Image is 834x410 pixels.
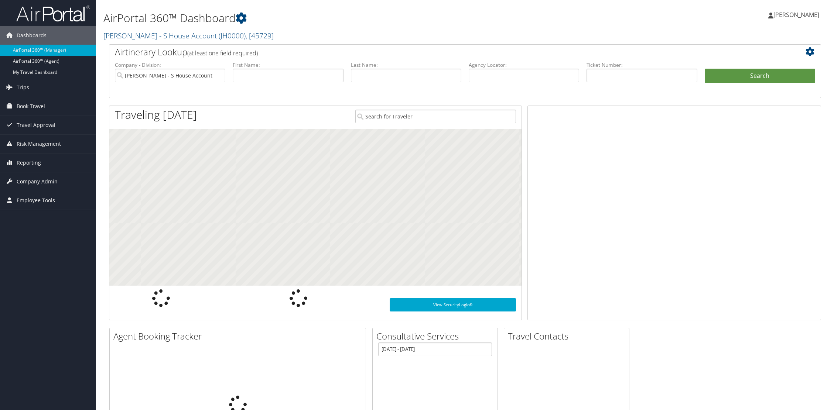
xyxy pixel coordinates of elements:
a: [PERSON_NAME] - S House Account [103,31,274,41]
a: [PERSON_NAME] [768,4,827,26]
a: View SecurityLogic® [390,298,516,311]
span: Reporting [17,154,41,172]
label: Ticket Number: [587,61,697,69]
label: Company - Division: [115,61,225,69]
span: Trips [17,78,29,97]
span: Book Travel [17,97,45,116]
span: , [ 45729 ] [246,31,274,41]
span: Employee Tools [17,191,55,210]
span: Travel Approval [17,116,55,134]
label: First Name: [233,61,343,69]
h2: Agent Booking Tracker [113,330,366,342]
span: Dashboards [17,26,47,45]
h1: AirPortal 360™ Dashboard [103,10,585,26]
span: ( JH0000 ) [219,31,246,41]
input: Search for Traveler [355,110,516,123]
h2: Airtinerary Lookup [115,46,756,58]
button: Search [705,69,815,83]
span: (at least one field required) [187,49,258,57]
span: [PERSON_NAME] [773,11,819,19]
h2: Travel Contacts [508,330,629,342]
span: Risk Management [17,135,61,153]
img: airportal-logo.png [16,5,90,22]
span: Company Admin [17,172,58,191]
h2: Consultative Services [376,330,498,342]
h1: Traveling [DATE] [115,107,197,123]
label: Last Name: [351,61,461,69]
label: Agency Locator: [469,61,579,69]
